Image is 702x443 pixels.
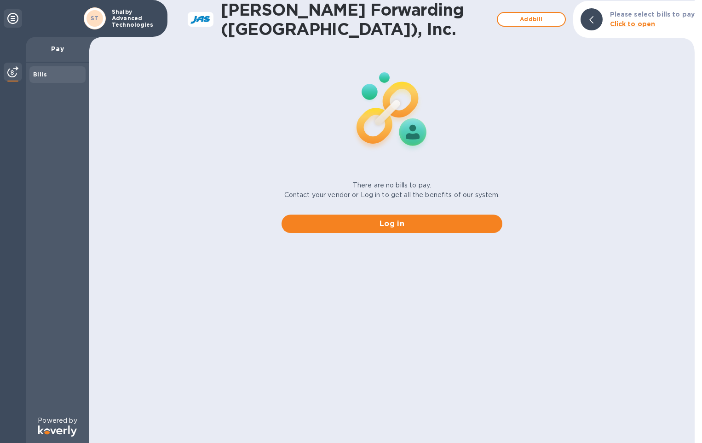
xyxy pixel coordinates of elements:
[33,44,82,53] p: Pay
[284,181,500,200] p: There are no bills to pay. Contact your vendor or Log in to get all the benefits of our system.
[610,20,656,28] b: Click to open
[33,71,47,78] b: Bills
[38,416,77,426] p: Powered by
[282,215,502,233] button: Log in
[112,9,158,28] p: Shalby Advanced Technologies
[289,218,495,229] span: Log in
[91,15,99,22] b: ST
[505,14,558,25] span: Add bill
[610,11,695,18] b: Please select bills to pay
[38,426,77,437] img: Logo
[497,12,566,27] button: Addbill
